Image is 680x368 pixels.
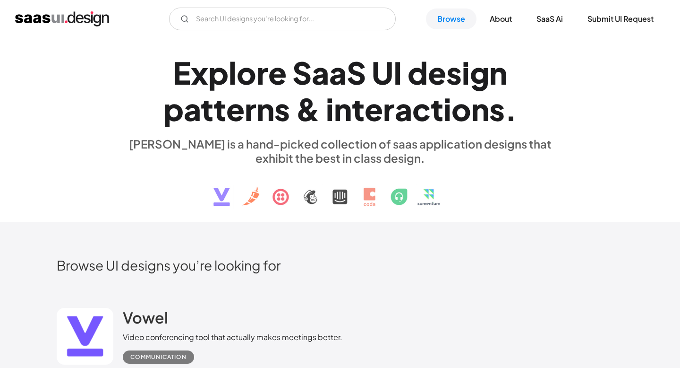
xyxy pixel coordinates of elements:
[123,308,168,327] h2: Vowel
[426,9,476,29] a: Browse
[478,9,523,29] a: About
[123,54,557,127] h1: Explore SaaS UI design patterns & interactions.
[169,8,396,30] input: Search UI designs you're looking for...
[57,257,623,273] h2: Browse UI designs you’re looking for
[576,9,665,29] a: Submit UI Request
[130,351,187,363] div: Communication
[123,332,342,343] div: Video conferencing tool that actually makes meetings better.
[123,137,557,165] div: [PERSON_NAME] is a hand-picked collection of saas application designs that exhibit the best in cl...
[525,9,574,29] a: SaaS Ai
[123,308,168,332] a: Vowel
[197,165,483,214] img: text, icon, saas logo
